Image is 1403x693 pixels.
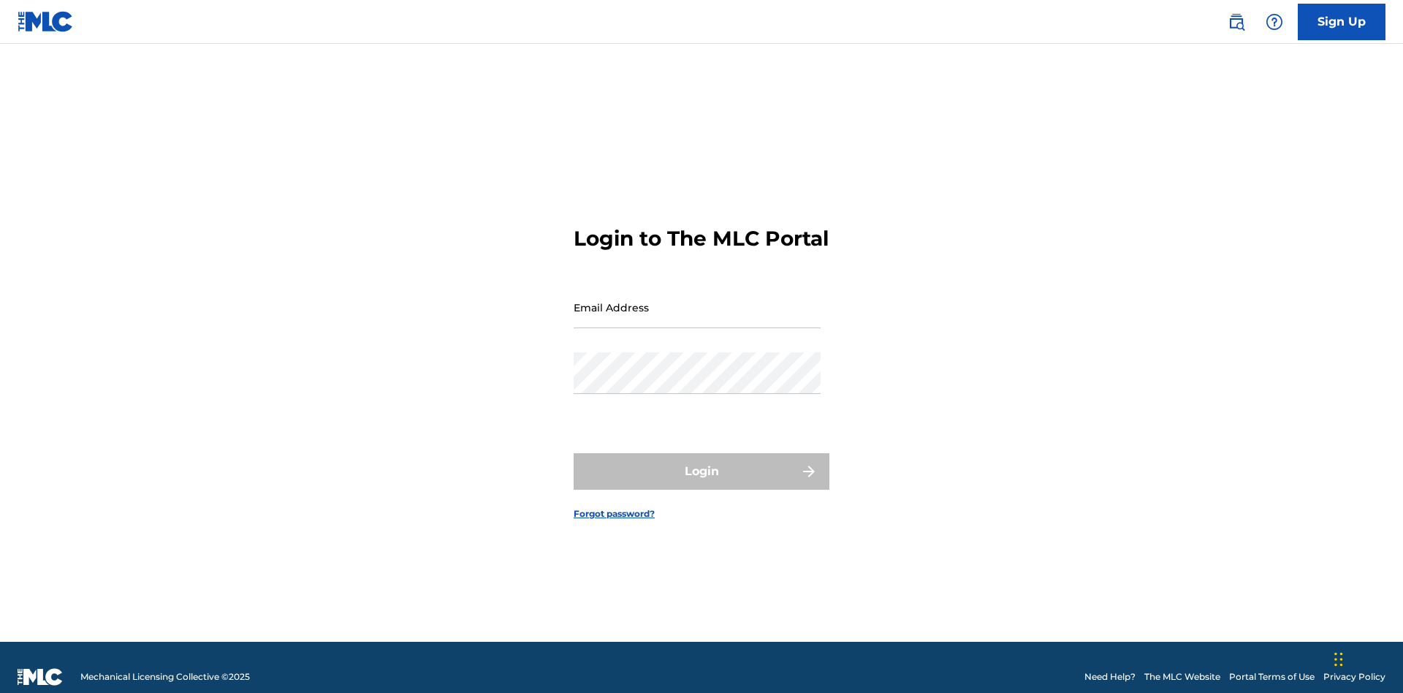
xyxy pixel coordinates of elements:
a: Privacy Policy [1323,670,1385,683]
h3: Login to The MLC Portal [574,226,829,251]
div: Drag [1334,637,1343,681]
div: Help [1260,7,1289,37]
a: The MLC Website [1144,670,1220,683]
img: MLC Logo [18,11,74,32]
a: Sign Up [1298,4,1385,40]
a: Public Search [1222,7,1251,37]
a: Need Help? [1084,670,1136,683]
a: Forgot password? [574,507,655,520]
a: Portal Terms of Use [1229,670,1315,683]
img: search [1228,13,1245,31]
img: help [1266,13,1283,31]
iframe: Chat Widget [1330,623,1403,693]
img: logo [18,668,63,686]
span: Mechanical Licensing Collective © 2025 [80,670,250,683]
